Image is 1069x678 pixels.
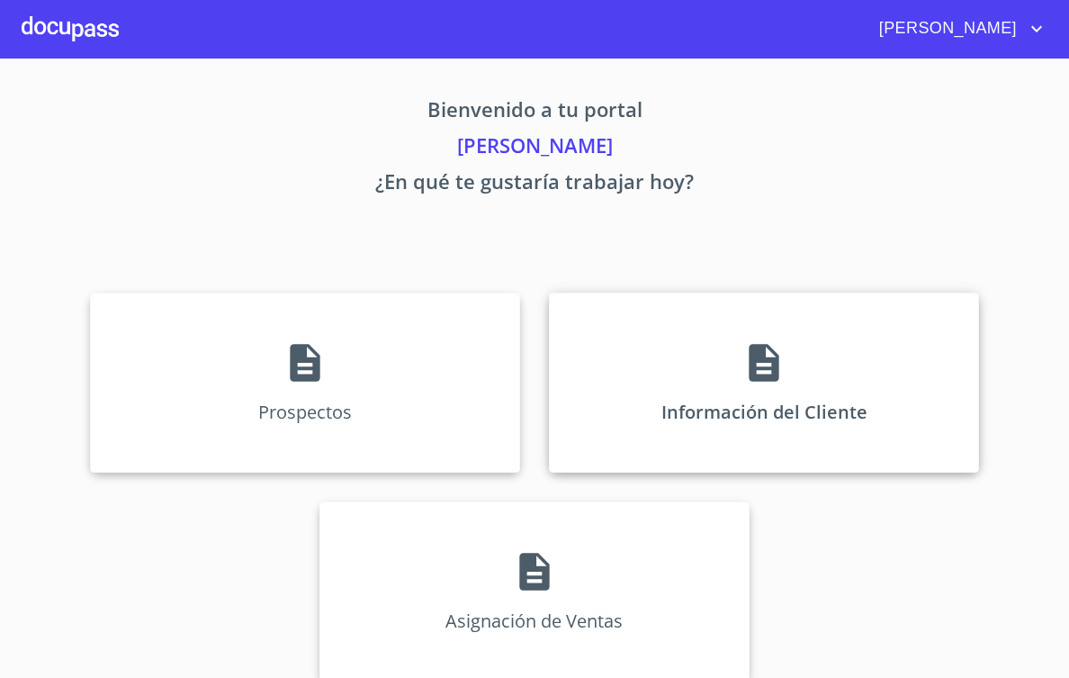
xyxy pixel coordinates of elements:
[866,14,1047,43] button: account of current user
[661,400,867,424] p: Información del Cliente
[22,167,1047,203] p: ¿En qué te gustaría trabajar hoy?
[22,95,1047,131] p: Bienvenido a tu portal
[258,400,352,424] p: Prospectos
[445,609,623,633] p: Asignación de Ventas
[22,131,1047,167] p: [PERSON_NAME]
[866,14,1026,43] span: [PERSON_NAME]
